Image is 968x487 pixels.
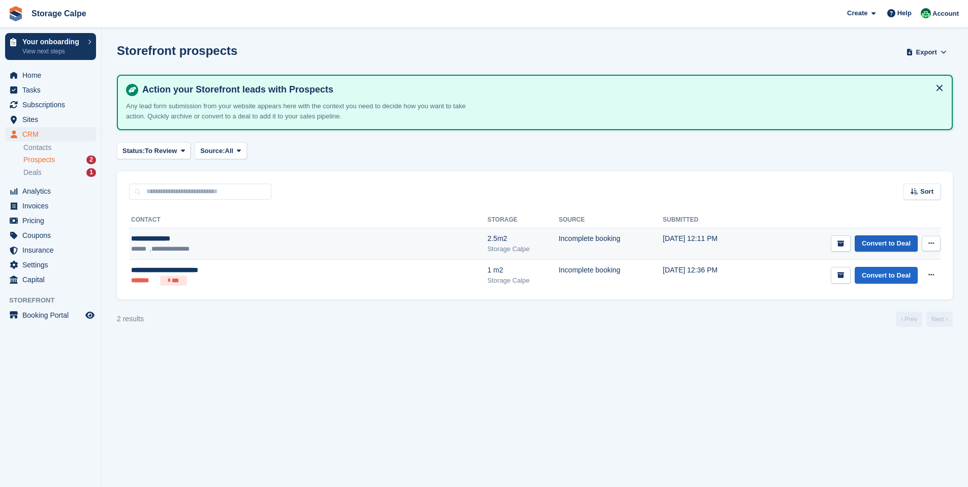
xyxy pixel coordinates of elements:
span: Coupons [22,228,83,242]
a: menu [5,308,96,322]
a: Previous [896,312,922,327]
a: Prospects 2 [23,155,96,165]
p: Any lead form submission from your website appears here with the context you need to decide how y... [126,101,482,121]
td: Incomplete booking [558,228,663,260]
img: Calpe Storage [921,8,931,18]
h4: Action your Storefront leads with Prospects [138,84,944,96]
div: 2 results [117,314,144,324]
th: Source [558,212,663,228]
span: Analytics [22,184,83,198]
img: stora-icon-8386f47178a22dfd0bd8f6a31ec36ba5ce8667c1dd55bd0f319d3a0aa187defe.svg [8,6,23,21]
span: To Review [145,146,177,156]
button: Source: All [195,142,247,159]
a: menu [5,199,96,213]
a: Convert to Deal [855,267,918,284]
div: Storage Calpe [487,244,558,254]
button: Export [904,44,949,60]
span: Home [22,68,83,82]
a: menu [5,112,96,127]
span: Sort [920,187,933,197]
span: Status: [122,146,145,156]
div: 1 [86,168,96,177]
span: Capital [22,272,83,287]
a: menu [5,83,96,97]
a: menu [5,68,96,82]
span: Prospects [23,155,55,165]
a: Contacts [23,143,96,153]
a: Next [926,312,953,327]
a: menu [5,258,96,272]
a: Storage Calpe [27,5,90,22]
td: [DATE] 12:36 PM [663,260,755,291]
a: menu [5,228,96,242]
span: Insurance [22,243,83,257]
button: Status: To Review [117,142,191,159]
span: Export [916,47,937,57]
a: menu [5,214,96,228]
th: Submitted [663,212,755,228]
span: Storefront [9,295,101,306]
p: View next steps [22,47,83,56]
nav: Page [894,312,955,327]
th: Contact [129,212,487,228]
td: Incomplete booking [558,260,663,291]
a: Convert to Deal [855,235,918,252]
a: menu [5,184,96,198]
div: Storage Calpe [487,276,558,286]
span: CRM [22,127,83,141]
a: Preview store [84,309,96,321]
th: Storage [487,212,558,228]
a: menu [5,272,96,287]
div: 2.5m2 [487,233,558,244]
div: 1 m2 [487,265,558,276]
a: Deals 1 [23,167,96,178]
a: Your onboarding View next steps [5,33,96,60]
span: Subscriptions [22,98,83,112]
span: Tasks [22,83,83,97]
span: All [225,146,234,156]
span: Invoices [22,199,83,213]
h1: Storefront prospects [117,44,237,57]
div: 2 [86,156,96,164]
span: Account [932,9,959,19]
span: Deals [23,168,42,177]
td: [DATE] 12:11 PM [663,228,755,260]
span: Pricing [22,214,83,228]
a: menu [5,98,96,112]
span: Create [847,8,867,18]
span: Settings [22,258,83,272]
span: Help [897,8,912,18]
span: Source: [200,146,225,156]
a: menu [5,127,96,141]
a: menu [5,243,96,257]
span: Sites [22,112,83,127]
span: Booking Portal [22,308,83,322]
p: Your onboarding [22,38,83,45]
